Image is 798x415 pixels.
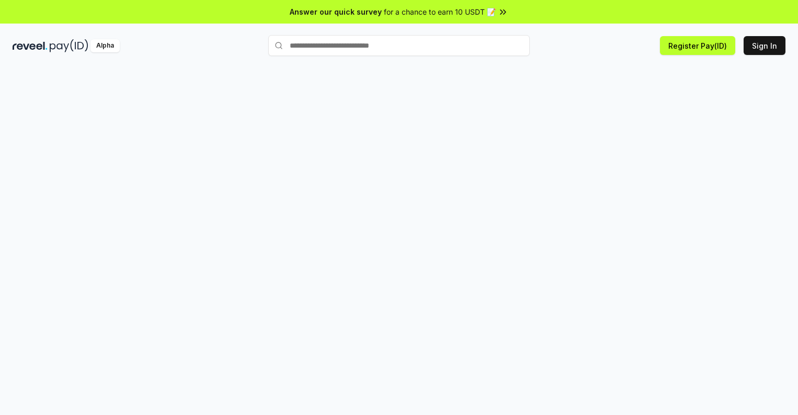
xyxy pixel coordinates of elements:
[290,6,382,17] span: Answer our quick survey
[660,36,735,55] button: Register Pay(ID)
[13,39,48,52] img: reveel_dark
[50,39,88,52] img: pay_id
[744,36,785,55] button: Sign In
[90,39,120,52] div: Alpha
[384,6,496,17] span: for a chance to earn 10 USDT 📝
